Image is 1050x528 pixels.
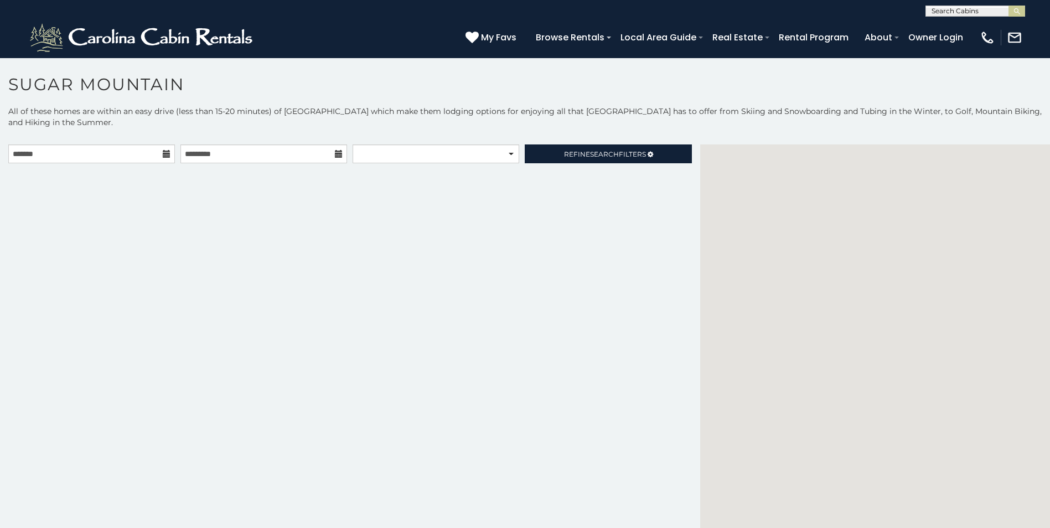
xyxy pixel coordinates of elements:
img: White-1-2.png [28,21,257,54]
a: RefineSearchFilters [525,144,691,163]
a: Rental Program [773,28,854,47]
a: Local Area Guide [615,28,702,47]
a: Real Estate [707,28,768,47]
span: Refine Filters [564,150,646,158]
a: My Favs [465,30,519,45]
img: phone-regular-white.png [980,30,995,45]
img: mail-regular-white.png [1007,30,1022,45]
a: Browse Rentals [530,28,610,47]
span: Search [590,150,619,158]
a: About [859,28,898,47]
span: My Favs [481,30,516,44]
a: Owner Login [903,28,969,47]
